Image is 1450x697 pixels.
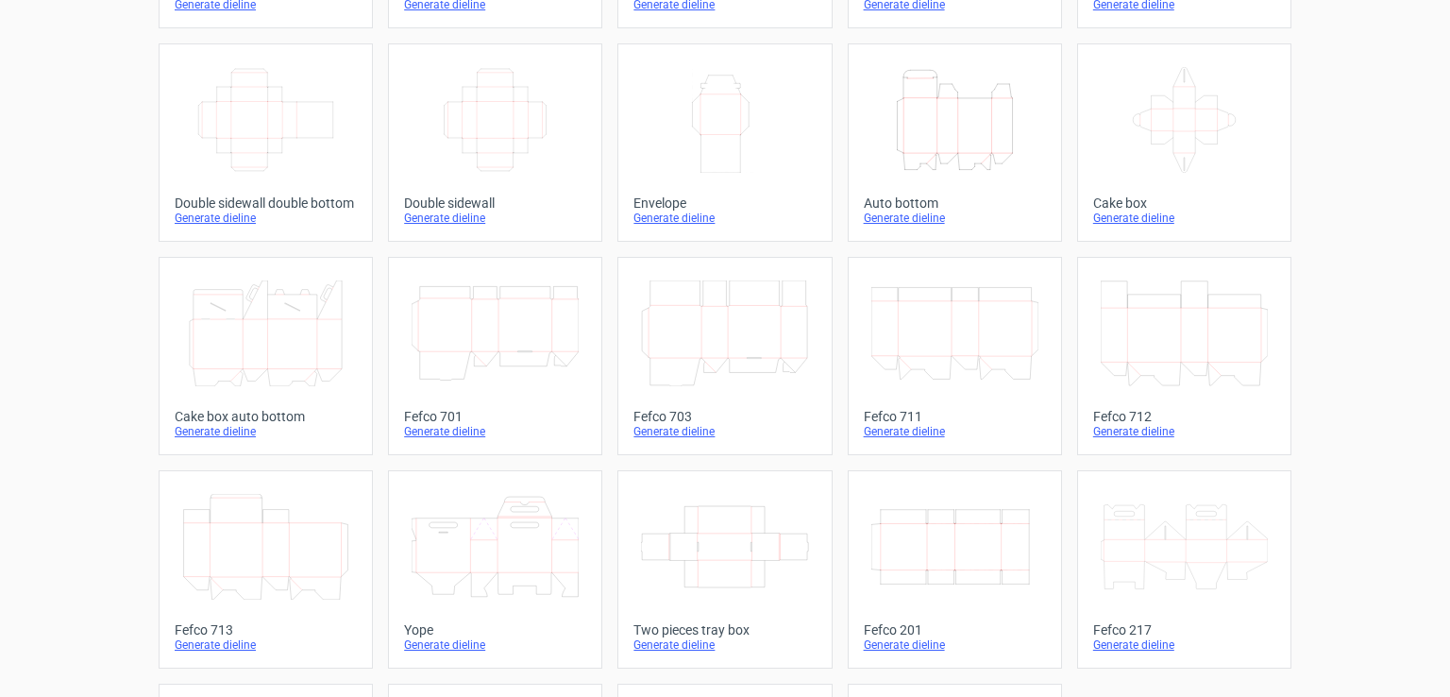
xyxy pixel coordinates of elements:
div: Cake box auto bottom [175,409,357,424]
div: Generate dieline [633,637,816,653]
a: Fefco 201Generate dieline [848,470,1062,669]
div: Fefco 701 [404,409,586,424]
div: Generate dieline [864,211,1046,226]
div: Generate dieline [404,637,586,653]
div: Generate dieline [175,424,357,439]
a: Double sidewallGenerate dieline [388,43,602,242]
a: Fefco 712Generate dieline [1077,257,1291,455]
a: EnvelopeGenerate dieline [617,43,832,242]
div: Fefco 712 [1093,409,1275,424]
a: Fefco 711Generate dieline [848,257,1062,455]
div: Fefco 703 [633,409,816,424]
div: Envelope [633,195,816,211]
div: Cake box [1093,195,1275,211]
a: Auto bottomGenerate dieline [848,43,1062,242]
a: Double sidewall double bottomGenerate dieline [159,43,373,242]
div: Fefco 713 [175,622,357,637]
div: Generate dieline [864,637,1046,653]
div: Fefco 217 [1093,622,1275,637]
div: Generate dieline [1093,211,1275,226]
div: Fefco 201 [864,622,1046,637]
div: Two pieces tray box [633,622,816,637]
div: Generate dieline [633,211,816,226]
div: Fefco 711 [864,409,1046,424]
div: Generate dieline [1093,637,1275,653]
a: Fefco 701Generate dieline [388,257,602,455]
a: Fefco 703Generate dieline [617,257,832,455]
a: Fefco 217Generate dieline [1077,470,1291,669]
div: Generate dieline [864,424,1046,439]
div: Generate dieline [175,211,357,226]
a: YopeGenerate dieline [388,470,602,669]
div: Auto bottom [864,195,1046,211]
div: Generate dieline [1093,424,1275,439]
div: Generate dieline [404,211,586,226]
div: Generate dieline [175,637,357,653]
a: Cake boxGenerate dieline [1077,43,1291,242]
a: Fefco 713Generate dieline [159,470,373,669]
div: Double sidewall [404,195,586,211]
a: Two pieces tray boxGenerate dieline [617,470,832,669]
div: Yope [404,622,586,637]
a: Cake box auto bottomGenerate dieline [159,257,373,455]
div: Double sidewall double bottom [175,195,357,211]
div: Generate dieline [633,424,816,439]
div: Generate dieline [404,424,586,439]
